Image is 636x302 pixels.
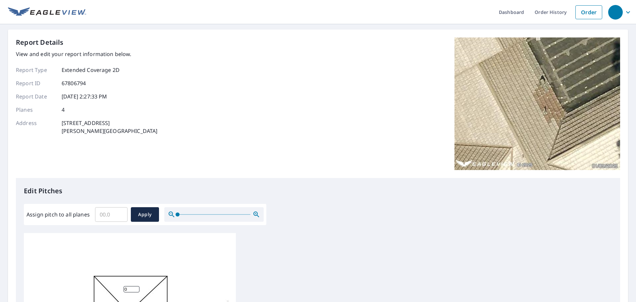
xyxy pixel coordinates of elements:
[62,66,120,74] p: Extended Coverage 2D
[16,119,56,135] p: Address
[95,205,128,224] input: 00.0
[136,211,154,219] span: Apply
[16,79,56,87] p: Report ID
[26,211,90,218] label: Assign pitch to all planes
[62,119,158,135] p: [STREET_ADDRESS] [PERSON_NAME][GEOGRAPHIC_DATA]
[8,7,86,17] img: EV Logo
[454,37,620,170] img: Top image
[62,106,65,114] p: 4
[575,5,602,19] a: Order
[62,92,107,100] p: [DATE] 2:27:33 PM
[16,106,56,114] p: Planes
[16,92,56,100] p: Report Date
[16,50,158,58] p: View and edit your report information below.
[16,66,56,74] p: Report Type
[62,79,86,87] p: 67806794
[24,186,612,196] p: Edit Pitches
[16,37,64,47] p: Report Details
[131,207,159,222] button: Apply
